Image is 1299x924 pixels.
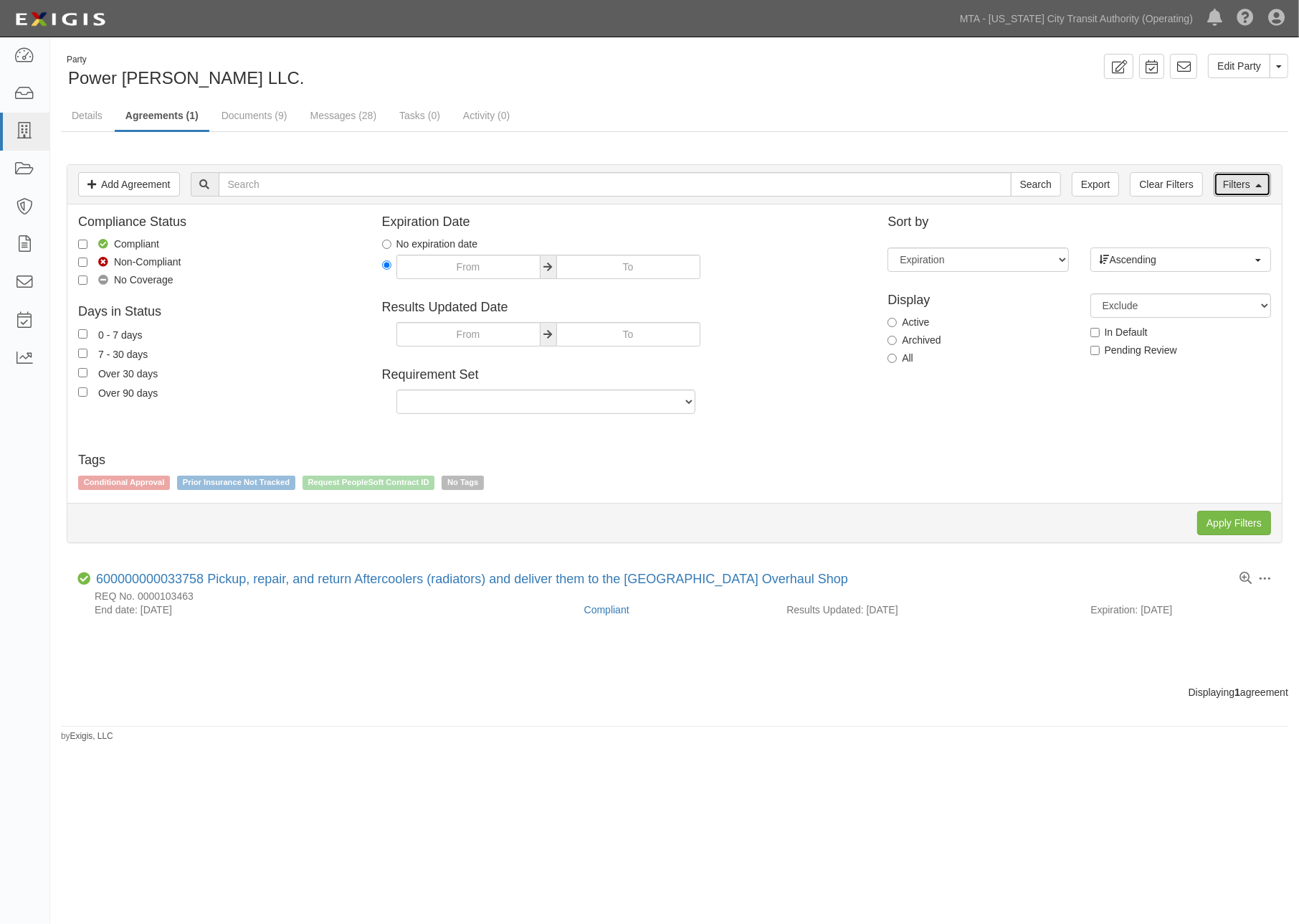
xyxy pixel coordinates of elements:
div: Results Updated: [DATE] [786,603,1069,617]
h4: Compliance Status [78,215,361,230]
div: Over 90 days [98,385,158,400]
label: Compliant [78,237,159,251]
input: Over 90 days [78,387,87,397]
input: Over 30 days [78,368,87,377]
input: Search [219,172,1012,197]
a: Clear Filters [1130,172,1202,197]
a: Add Agreement [78,172,180,197]
button: Ascending [1090,247,1271,272]
a: View results summary [1239,572,1252,585]
a: Compliant [584,604,629,616]
a: Filters [1214,172,1271,197]
label: Archived [888,333,941,347]
input: 7 - 30 days [78,349,87,358]
div: Power Tom LLC. [61,54,664,90]
a: Documents (9) [211,101,298,130]
span: Power [PERSON_NAME] LLC. [68,68,304,88]
div: 600000000033758 Pickup, repair, and return Aftercoolers (radiators) and deliver them to the Coney... [96,572,848,588]
h4: Expiration Date [382,215,867,230]
span: Request PeopleSoft Contract ID [303,476,435,490]
i: Compliant [77,572,90,585]
div: Over 30 days [98,365,158,381]
h4: Days in Status [78,305,361,319]
div: Displaying agreement [50,685,1299,699]
input: Archived [888,336,897,345]
div: Expiration: [DATE] [1090,603,1272,617]
input: Pending Review [1090,346,1100,355]
div: 7 - 30 days [98,346,148,362]
a: Export [1072,172,1119,197]
label: Non-Compliant [78,255,181,269]
label: Active [888,315,929,329]
input: Apply Filters [1197,511,1271,535]
h4: Sort by [888,215,1271,230]
a: 600000000033758 Pickup, repair, and return Aftercoolers (radiators) and deliver them to the [GEOG... [96,572,848,586]
a: Agreements (1) [115,101,209,132]
div: Party [67,54,304,66]
input: No Coverage [78,275,87,285]
b: 1 [1234,687,1240,698]
label: In Default [1090,325,1148,339]
span: No Tags [442,476,484,490]
input: All [888,354,897,363]
a: Exigis, LLC [70,731,113,741]
h4: Requirement Set [382,368,867,382]
a: MTA - [US_STATE] City Transit Authority (Operating) [953,4,1200,33]
i: Help Center - Complianz [1237,10,1254,27]
input: In Default [1090,328,1100,337]
label: No Coverage [78,273,173,287]
input: Non-Compliant [78,258,87,267]
input: No expiration date [382,240,391,249]
label: No expiration date [382,237,478,251]
span: Conditional Approval [78,476,170,490]
label: Pending Review [1090,343,1177,357]
h4: Results Updated Date [382,301,867,315]
h4: Display [888,293,1068,308]
input: 0 - 7 days [78,329,87,339]
input: To [556,255,700,279]
a: Messages (28) [300,101,388,130]
input: Search [1011,172,1061,197]
input: From [396,322,541,346]
a: Activity (0) [452,101,520,130]
label: All [888,351,913,365]
div: REQ No. 0000103463 [77,590,1272,603]
input: From [396,255,541,279]
input: To [556,322,700,346]
input: Compliant [78,240,87,249]
h4: Tags [78,453,1271,468]
a: Details [61,101,113,130]
a: Edit Party [1208,54,1270,78]
div: 0 - 7 days [98,326,142,342]
span: Ascending [1100,253,1252,267]
small: by [61,730,113,742]
span: Prior Insurance Not Tracked [177,476,295,490]
a: Tasks (0) [389,101,451,130]
input: Active [888,318,897,327]
div: End date: [DATE] [77,603,574,617]
img: logo-5460c22ac91f19d4615b14bd174203de0afe785f0fc80cf4dbbc73dc1793850b.png [11,6,110,32]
